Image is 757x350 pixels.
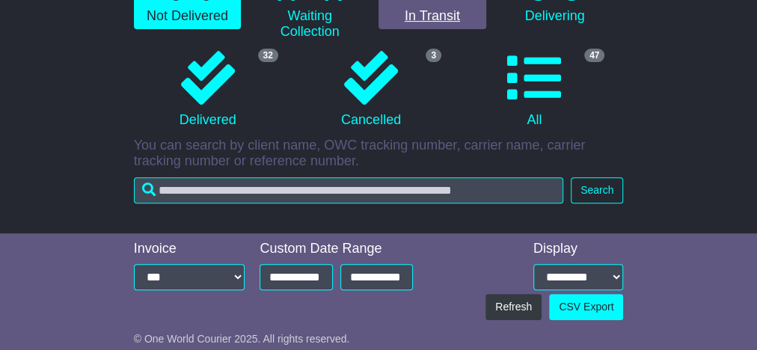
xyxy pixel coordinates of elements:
div: Custom Date Range [260,241,413,257]
a: 3 Cancelled [297,46,445,134]
span: 3 [426,49,441,62]
div: Display [533,241,624,257]
button: Refresh [485,294,542,320]
span: 47 [584,49,604,62]
a: CSV Export [549,294,623,320]
a: 47 All [460,46,608,134]
span: 32 [258,49,278,62]
div: Invoice [134,241,245,257]
a: 32 Delivered [134,46,282,134]
button: Search [571,177,623,203]
span: © One World Courier 2025. All rights reserved. [134,333,350,345]
p: You can search by client name, OWC tracking number, carrier name, carrier tracking number or refe... [134,138,624,170]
